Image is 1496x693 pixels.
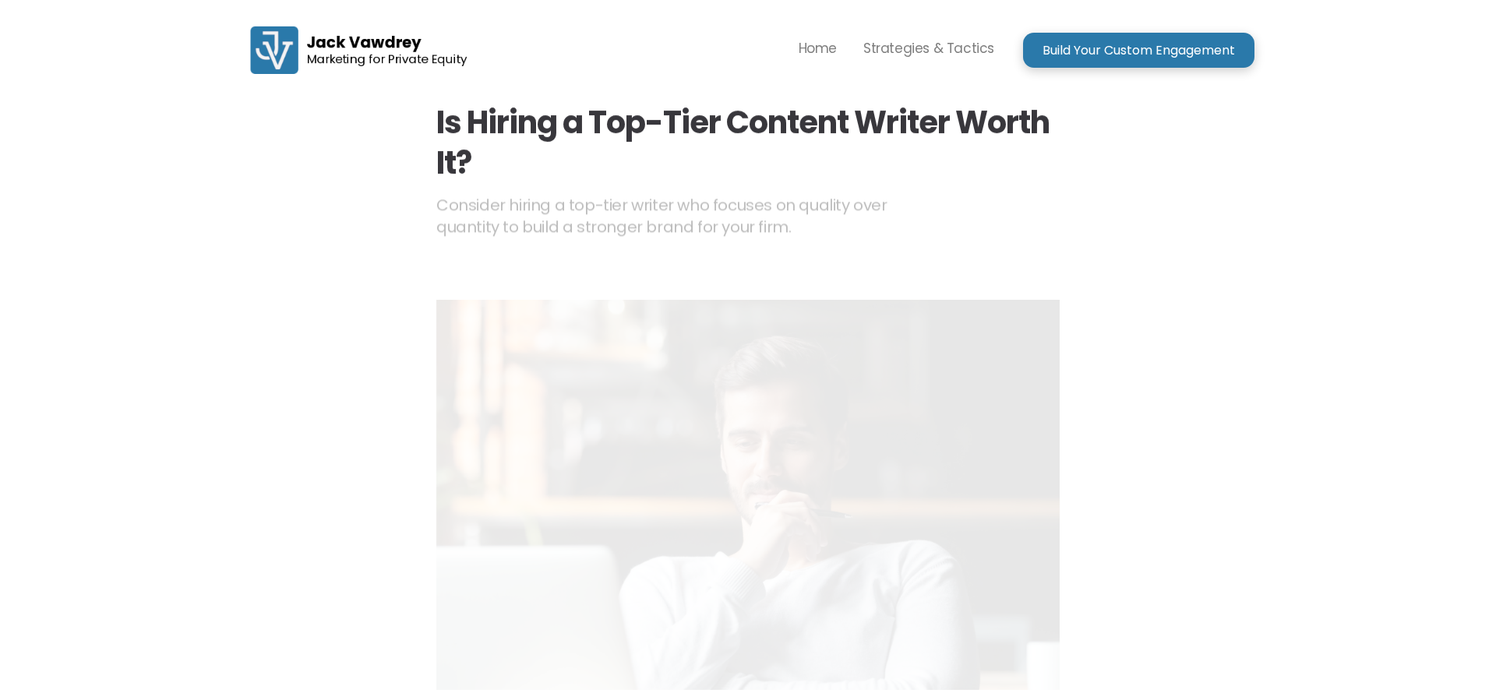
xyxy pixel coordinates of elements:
p: Consider hiring a top-tier writer who focuses on quality over quantity to build a stronger brand ... [436,194,910,237]
a: home [242,16,475,84]
a: Build Your Custom Engagement [1023,33,1254,68]
a: Home [785,23,850,76]
p: Strategies & Tactics [863,37,994,61]
h1: Is Hiring a Top-Tier Content Writer Worth It? [436,102,1060,183]
p: Home [799,37,837,61]
a: Strategies & Tactics [850,23,1007,76]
